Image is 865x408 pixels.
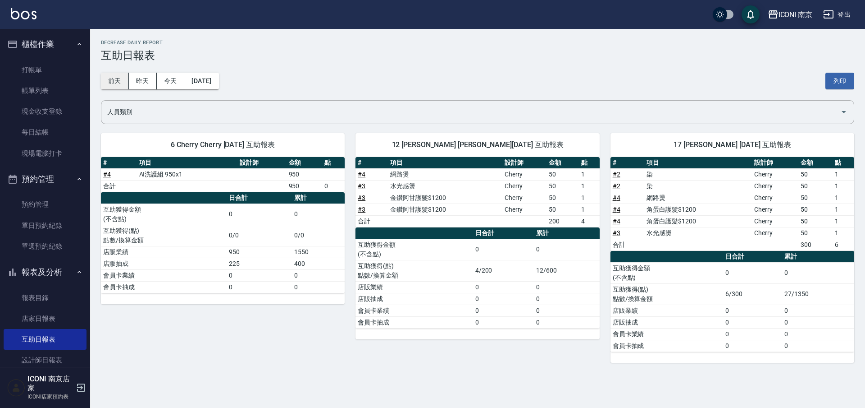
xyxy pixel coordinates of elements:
a: 預約管理 [4,194,86,215]
td: 1 [579,204,600,215]
td: 染 [644,168,752,180]
td: 1550 [292,246,345,258]
td: 水光感燙 [388,180,502,192]
td: 50 [546,168,579,180]
td: 會員卡業績 [355,305,473,316]
td: 0 [723,316,782,328]
td: Cherry [502,192,546,204]
th: 設計師 [752,157,799,169]
td: Cherry [752,192,799,204]
th: # [610,157,645,169]
a: 店家日報表 [4,308,86,329]
td: 50 [546,204,579,215]
th: 點 [833,157,854,169]
td: 0 [782,316,854,328]
a: #3 [358,194,365,201]
a: #4 [613,206,620,213]
th: 設計師 [502,157,546,169]
td: 互助獲得金額 (不含點) [101,204,227,225]
th: 累計 [534,227,600,239]
th: 項目 [644,157,752,169]
td: 1 [833,204,854,215]
td: 6/300 [723,283,782,305]
td: 0 [227,281,292,293]
th: # [101,157,137,169]
td: 0 [723,328,782,340]
td: 0 [292,269,345,281]
td: 0 [723,305,782,316]
button: 報表及分析 [4,260,86,284]
th: 日合計 [227,192,292,204]
td: 角蛋白護髮$1200 [644,204,752,215]
td: 300 [798,239,833,250]
td: 0 [292,281,345,293]
td: 0/0 [227,225,292,246]
td: 互助獲得(點) 點數/換算金額 [610,283,724,305]
td: 會員卡抽成 [101,281,227,293]
th: 點 [579,157,600,169]
th: 金額 [798,157,833,169]
a: #4 [613,194,620,201]
td: 0 [723,262,782,283]
td: 0 [473,316,534,328]
td: 400 [292,258,345,269]
a: 互助日報表 [4,329,86,350]
td: 店販業績 [101,246,227,258]
td: 0 [782,262,854,283]
th: 項目 [388,157,502,169]
td: 50 [546,180,579,192]
th: 點 [322,157,345,169]
td: 0 [534,239,600,260]
h2: Decrease Daily Report [101,40,854,46]
td: 950 [287,168,323,180]
td: 1 [579,192,600,204]
a: #3 [358,206,365,213]
p: ICONI店家預約表 [27,393,73,401]
a: 帳單列表 [4,80,86,101]
td: Cherry [752,204,799,215]
td: 50 [798,204,833,215]
span: 17 [PERSON_NAME] [DATE] 互助報表 [621,140,843,149]
td: 0 [473,239,534,260]
td: 店販抽成 [355,293,473,305]
td: 200 [546,215,579,227]
img: Person [7,379,25,397]
td: 合計 [101,180,137,192]
td: 互助獲得(點) 點數/換算金額 [101,225,227,246]
th: 設計師 [237,157,287,169]
td: AI洗護組 950x1 [137,168,237,180]
button: 今天 [157,73,185,89]
td: 0 [534,281,600,293]
button: 櫃檯作業 [4,32,86,56]
td: Cherry [752,215,799,227]
th: 累計 [292,192,345,204]
td: 1 [833,180,854,192]
th: 日合計 [473,227,534,239]
td: 角蛋白護髮$1200 [644,215,752,227]
td: 0 [534,293,600,305]
td: Cherry [502,204,546,215]
td: 店販抽成 [101,258,227,269]
a: #2 [613,182,620,190]
a: 打帳單 [4,60,86,80]
a: #3 [358,182,365,190]
td: 店販業績 [610,305,724,316]
td: Cherry [752,168,799,180]
td: 1 [833,168,854,180]
td: 1 [833,192,854,204]
a: #4 [103,171,111,178]
td: Cherry [752,227,799,239]
td: 950 [287,180,323,192]
td: 6 [833,239,854,250]
input: 人員名稱 [105,104,837,120]
a: #3 [613,229,620,236]
a: 單週預約紀錄 [4,236,86,257]
a: #2 [613,171,620,178]
button: [DATE] [184,73,219,89]
td: 0 [534,305,600,316]
td: 0 [227,204,292,225]
span: 6 Cherry Cherry [DATE] 互助報表 [112,140,334,149]
div: ICONI 南京 [778,9,813,20]
td: 225 [227,258,292,269]
td: 0 [227,269,292,281]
